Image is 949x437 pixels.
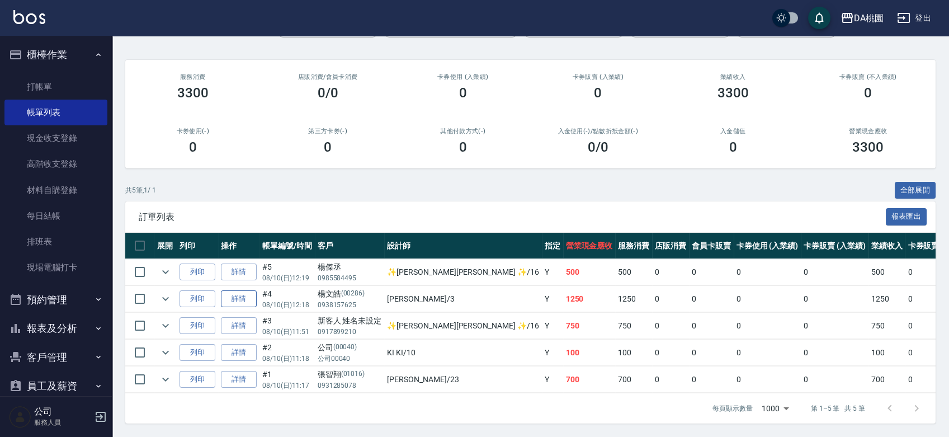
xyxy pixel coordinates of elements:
[689,313,734,339] td: 0
[868,259,905,285] td: 500
[652,286,689,312] td: 0
[689,340,734,366] td: 0
[542,286,563,312] td: Y
[4,372,107,401] button: 員工及薪資
[542,340,563,366] td: Y
[615,233,652,259] th: 服務消費
[180,344,215,361] button: 列印
[221,371,257,388] a: 詳情
[689,259,734,285] td: 0
[318,288,382,300] div: 楊文皓
[615,313,652,339] td: 750
[544,73,653,81] h2: 卡券販賣 (入業績)
[384,313,541,339] td: ✨[PERSON_NAME][PERSON_NAME] ✨ /16
[689,286,734,312] td: 0
[218,233,259,259] th: 操作
[4,203,107,229] a: 每日結帳
[4,314,107,343] button: 報表及分析
[180,371,215,388] button: 列印
[34,406,91,417] h5: 公司
[262,327,312,337] p: 08/10 (日) 11:51
[180,290,215,308] button: 列印
[221,264,257,281] a: 詳情
[868,313,905,339] td: 750
[459,85,467,101] h3: 0
[333,342,357,354] p: (00040)
[262,380,312,391] p: 08/10 (日) 11:17
[868,340,905,366] td: 100
[157,317,174,334] button: expand row
[384,233,541,259] th: 設計師
[712,403,753,413] p: 每頁顯示數量
[689,366,734,393] td: 0
[318,85,338,101] h3: 0/0
[125,185,156,195] p: 共 5 筆, 1 / 1
[689,233,734,259] th: 會員卡販賣
[318,315,382,327] div: 新客人 姓名未設定
[157,371,174,388] button: expand row
[563,233,616,259] th: 營業現金應收
[594,85,602,101] h3: 0
[615,340,652,366] td: 100
[801,233,868,259] th: 卡券販賣 (入業績)
[801,259,868,285] td: 0
[177,233,218,259] th: 列印
[139,73,247,81] h3: 服務消費
[4,151,107,177] a: 高階收支登錄
[4,177,107,203] a: 材料自購登錄
[315,233,385,259] th: 客戶
[409,128,517,135] h2: 其他付款方式(-)
[808,7,830,29] button: save
[139,212,886,223] span: 訂單列表
[9,406,31,428] img: Person
[318,369,382,380] div: 張智翔
[852,139,884,155] h3: 3300
[4,74,107,100] a: 打帳單
[734,286,801,312] td: 0
[811,403,865,413] p: 第 1–5 筆 共 5 筆
[868,286,905,312] td: 1250
[4,40,107,69] button: 櫃檯作業
[563,313,616,339] td: 750
[262,300,312,310] p: 08/10 (日) 12:18
[814,128,923,135] h2: 營業現金應收
[615,259,652,285] td: 500
[384,340,541,366] td: KI KI /10
[221,344,257,361] a: 詳情
[259,259,315,285] td: #5
[544,128,653,135] h2: 入金使用(-) /點數折抵金額(-)
[563,286,616,312] td: 1250
[274,73,383,81] h2: 店販消費 /會員卡消費
[459,139,467,155] h3: 0
[836,7,888,30] button: DA桃園
[157,264,174,280] button: expand row
[221,317,257,335] a: 詳情
[734,340,801,366] td: 0
[180,264,215,281] button: 列印
[814,73,923,81] h2: 卡券販賣 (不入業績)
[384,366,541,393] td: [PERSON_NAME] /23
[734,366,801,393] td: 0
[4,343,107,372] button: 客戶管理
[262,354,312,364] p: 08/10 (日) 11:18
[652,233,689,259] th: 店販消費
[318,354,382,364] p: 公司00040
[717,85,749,101] h3: 3300
[274,128,383,135] h2: 第三方卡券(-)
[177,85,209,101] h3: 3300
[318,380,382,391] p: 0931285078
[563,259,616,285] td: 500
[221,290,257,308] a: 詳情
[864,85,872,101] h3: 0
[734,259,801,285] td: 0
[615,366,652,393] td: 700
[893,8,936,29] button: 登出
[734,313,801,339] td: 0
[189,139,197,155] h3: 0
[886,208,927,225] button: 報表匯出
[318,261,382,273] div: 楊傑丞
[801,340,868,366] td: 0
[384,259,541,285] td: ✨[PERSON_NAME][PERSON_NAME] ✨ /16
[542,366,563,393] td: Y
[384,286,541,312] td: [PERSON_NAME] /3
